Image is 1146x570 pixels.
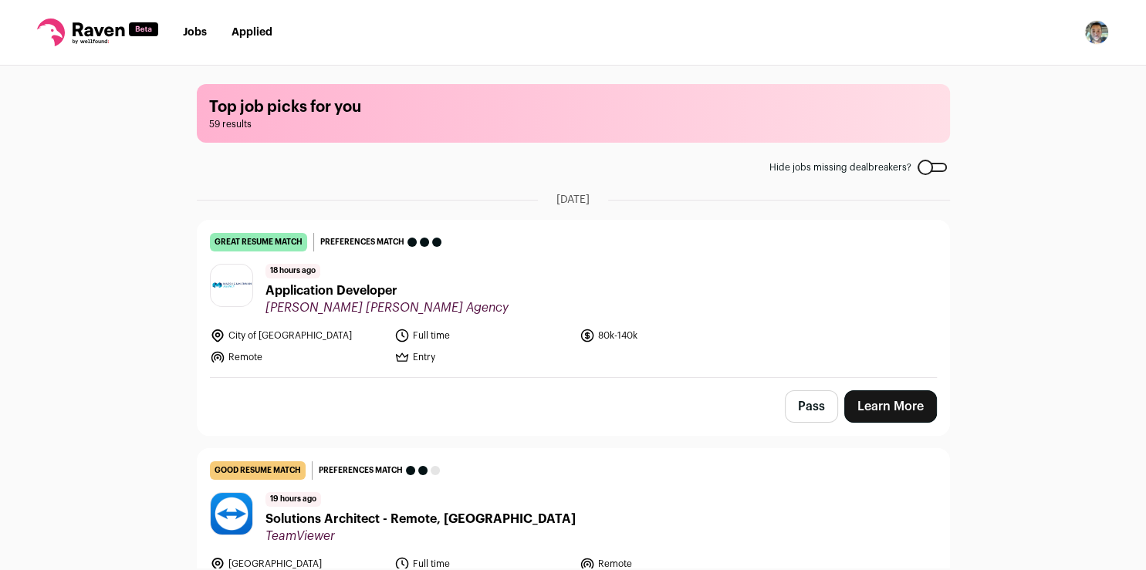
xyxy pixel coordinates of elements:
[265,528,576,544] span: TeamViewer
[232,27,272,38] a: Applied
[211,281,252,290] img: 1623a5b83b5b5399b5e8829662e0a520bb9c3e53523187930d6a89d4ef820751.jpg
[1084,20,1109,45] button: Open dropdown
[210,328,386,343] li: City of [GEOGRAPHIC_DATA]
[209,118,938,130] span: 59 results
[210,461,306,480] div: good resume match
[844,390,937,423] a: Learn More
[394,349,570,365] li: Entry
[211,493,252,535] img: 23df21d80fe9bd8f40d82c9be630bf5ae1f72af8b0910220ce64e592471d971d.jpg
[265,264,320,278] span: 18 hours ago
[183,27,207,38] a: Jobs
[198,221,949,377] a: great resume match Preferences match 18 hours ago Application Developer [PERSON_NAME] [PERSON_NAM...
[785,390,838,423] button: Pass
[394,328,570,343] li: Full time
[556,192,590,207] span: [DATE]
[319,463,403,478] span: Preferences match
[769,161,911,174] span: Hide jobs missing dealbreakers?
[1084,20,1109,45] img: 19917917-medium_jpg
[210,349,386,365] li: Remote
[265,300,509,315] span: [PERSON_NAME] [PERSON_NAME] Agency
[209,96,938,118] h1: Top job picks for you
[210,233,307,251] div: great resume match
[265,282,509,300] span: Application Developer
[320,234,404,250] span: Preferences match
[580,328,756,343] li: 80k-140k
[265,510,576,528] span: Solutions Architect - Remote, [GEOGRAPHIC_DATA]
[265,492,321,507] span: 19 hours ago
